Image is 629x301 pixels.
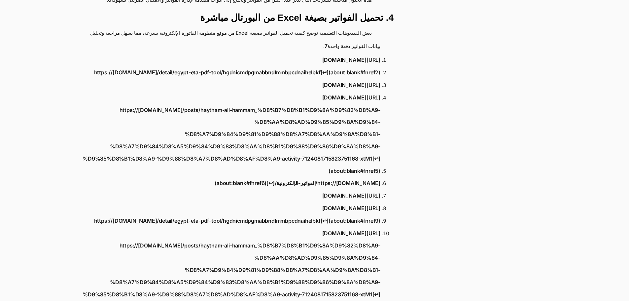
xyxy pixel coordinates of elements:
[71,27,380,53] li: بعض الفيديوهات التعليمية توضح كيفية تحميل الفواتير بصيغة Excel من موقع منظومة الفاتورة الإلكتروني...
[322,54,380,66] a: [URL][DOMAIN_NAME]
[322,190,380,202] a: [URL][DOMAIN_NAME]
[322,79,380,91] a: [URL][DOMAIN_NAME]
[94,66,380,79] a: https://[DOMAIN_NAME]/detail/egypt-eta-pdf-tool/hgdnicmdpgmabbndlmmbpcdnaihelbkf[↩︎](about:blank#...
[65,12,394,24] h3: 4. تحميل الفواتير بصيغة Excel من البورتال مباشرة
[325,40,328,52] a: 7
[215,177,380,189] a: https://[DOMAIN_NAME]/الفواتير-الإلكترونية/[↩︎](about:blank#fnref6)
[77,104,380,177] a: https://[DOMAIN_NAME]/posts/haytham-ali-hammam_%D8%B7%D8%B1%D9%8A%D9%82%D8%A9-%D8%AA%D8%AD%D9%85%...
[322,227,380,240] a: [URL][DOMAIN_NAME]
[322,92,380,104] a: [URL][DOMAIN_NAME]
[94,215,380,227] a: https://[DOMAIN_NAME]/detail/egypt-eta-pdf-tool/hgdnicmdpgmabbndlmmbpcdnaihelbkf[↩︎](about:blank#...
[322,202,380,214] a: [URL][DOMAIN_NAME]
